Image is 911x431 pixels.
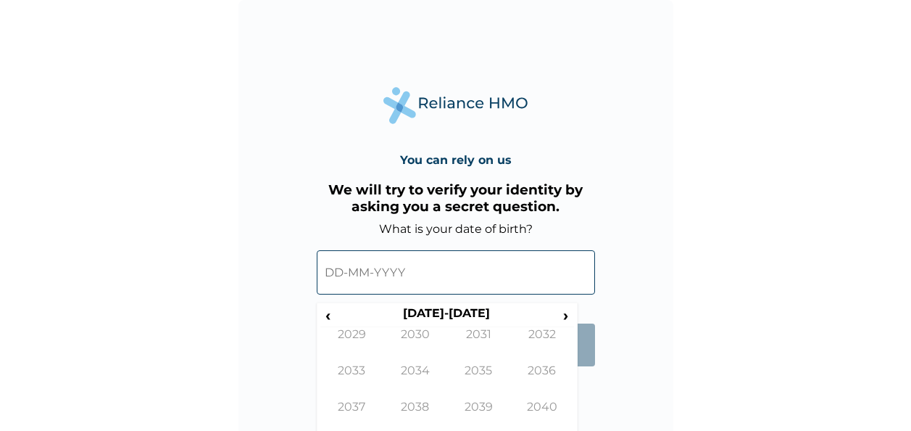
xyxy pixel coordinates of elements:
[510,364,574,400] td: 2036
[383,364,447,400] td: 2034
[447,364,511,400] td: 2035
[383,87,528,124] img: Reliance Health's Logo
[447,327,511,364] td: 2031
[510,327,574,364] td: 2032
[379,222,533,236] label: What is your date of birth?
[320,364,384,400] td: 2033
[336,306,558,327] th: [DATE]-[DATE]
[558,306,574,324] span: ›
[383,327,447,364] td: 2030
[320,306,336,324] span: ‹
[400,153,512,167] h4: You can rely on us
[317,181,595,215] h3: We will try to verify your identity by asking you a secret question.
[320,327,384,364] td: 2029
[317,250,595,295] input: DD-MM-YYYY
